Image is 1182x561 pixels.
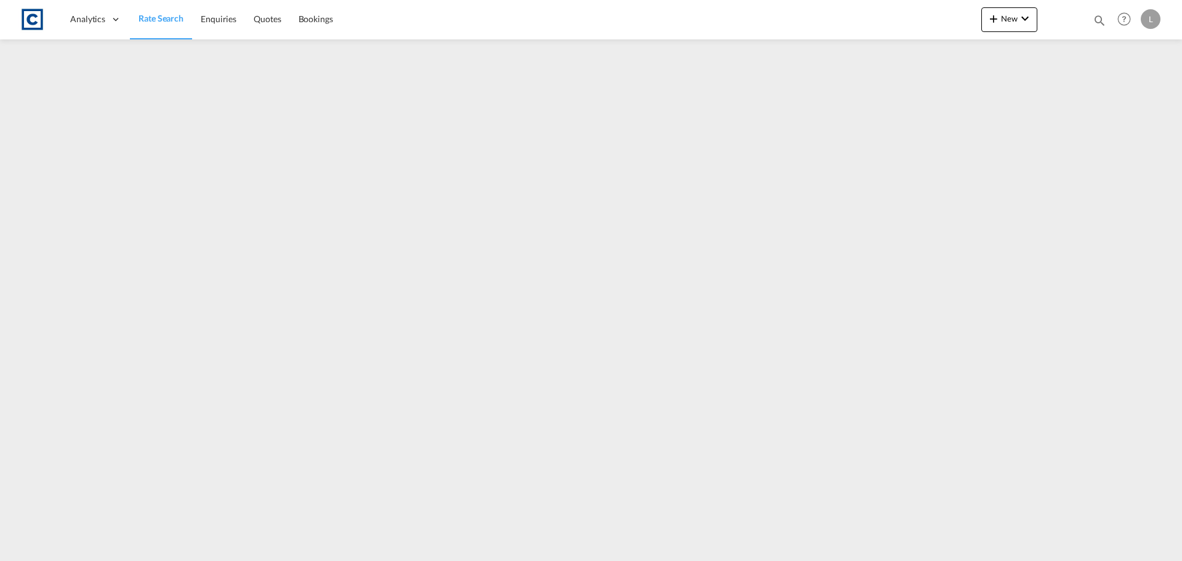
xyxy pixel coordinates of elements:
md-icon: icon-chevron-down [1018,11,1032,26]
div: Help [1114,9,1141,31]
span: Rate Search [139,13,183,23]
md-icon: icon-plus 400-fg [986,11,1001,26]
span: Enquiries [201,14,236,24]
span: New [986,14,1032,23]
img: 1fdb9190129311efbfaf67cbb4249bed.jpeg [18,6,46,33]
md-icon: icon-magnify [1093,14,1106,27]
div: L [1141,9,1160,29]
span: Quotes [254,14,281,24]
span: Analytics [70,13,105,25]
div: icon-magnify [1093,14,1106,32]
button: icon-plus 400-fgNewicon-chevron-down [981,7,1037,32]
span: Bookings [299,14,333,24]
span: Help [1114,9,1135,30]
